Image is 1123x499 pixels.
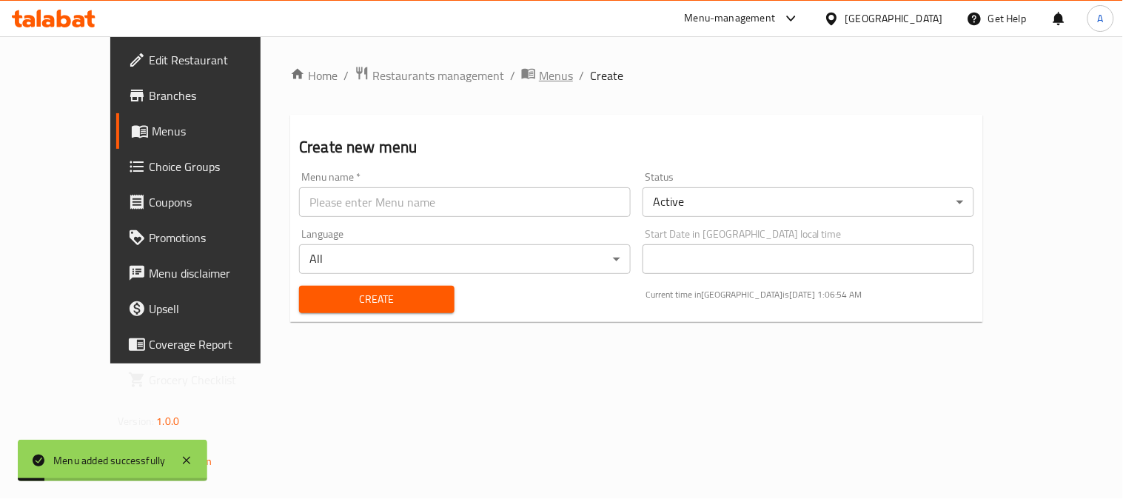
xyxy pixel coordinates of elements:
[116,220,298,255] a: Promotions
[845,10,943,27] div: [GEOGRAPHIC_DATA]
[579,67,584,84] li: /
[510,67,515,84] li: /
[1098,10,1104,27] span: A
[539,67,573,84] span: Menus
[149,158,286,175] span: Choice Groups
[290,66,983,85] nav: breadcrumb
[149,87,286,104] span: Branches
[343,67,349,84] li: /
[149,335,286,353] span: Coverage Report
[149,51,286,69] span: Edit Restaurant
[299,286,455,313] button: Create
[152,122,286,140] span: Menus
[646,288,974,301] p: Current time in [GEOGRAPHIC_DATA] is [DATE] 1:06:54 AM
[299,136,974,158] h2: Create new menu
[149,229,286,247] span: Promotions
[149,264,286,282] span: Menu disclaimer
[590,67,623,84] span: Create
[521,66,573,85] a: Menus
[116,326,298,362] a: Coverage Report
[118,437,186,456] span: Get support on:
[116,362,298,398] a: Grocery Checklist
[299,244,631,274] div: All
[116,42,298,78] a: Edit Restaurant
[149,193,286,211] span: Coupons
[643,187,974,217] div: Active
[116,184,298,220] a: Coupons
[372,67,504,84] span: Restaurants management
[116,78,298,113] a: Branches
[149,300,286,318] span: Upsell
[116,113,298,149] a: Menus
[116,149,298,184] a: Choice Groups
[355,66,504,85] a: Restaurants management
[290,67,338,84] a: Home
[149,371,286,389] span: Grocery Checklist
[118,412,154,431] span: Version:
[156,412,179,431] span: 1.0.0
[299,187,631,217] input: Please enter Menu name
[116,291,298,326] a: Upsell
[53,452,166,469] div: Menu added successfully
[116,255,298,291] a: Menu disclaimer
[685,10,776,27] div: Menu-management
[311,290,443,309] span: Create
